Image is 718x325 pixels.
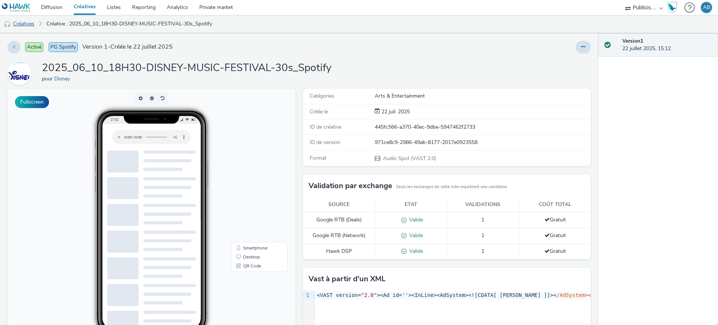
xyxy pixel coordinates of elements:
[15,96,49,108] button: Fullscreen
[303,197,375,212] th: Source
[380,108,410,115] span: 22 juil. 2025
[309,180,392,191] h3: Validation par exchange
[666,1,678,13] img: Hawk Academy
[54,75,73,82] a: Disney
[2,3,31,12] img: undefined Logo
[556,292,695,298] span: /AdSystem><AdTitle><![CDATA[ Test_Hawk ]]></
[622,37,712,53] div: 22 juillet 2025, 15:12
[544,232,566,239] span: Gratuit
[4,21,11,28] img: audio
[303,292,310,299] div: 1
[309,273,386,285] h3: Vast à partir d'un XML
[225,155,279,164] li: Smartphone
[382,155,436,162] span: Audio Spot (VAST 2.0)
[310,139,340,146] span: ID de version
[310,92,334,99] span: Catégories
[406,232,423,239] span: Valide
[447,197,519,212] th: Validations
[481,248,484,255] span: 1
[236,175,254,180] span: QR Code
[310,123,341,131] span: ID de créative
[236,166,252,171] span: Desktop
[7,69,34,76] a: Disney
[544,248,566,255] span: Gratuit
[303,228,375,244] td: Google RTB (Network)
[406,216,423,223] span: Valide
[103,29,111,33] span: 17:02
[42,75,54,82] span: pour
[310,154,326,162] span: Format
[396,184,507,190] small: Seuls les exchanges de cette liste requièrent une validation
[43,15,216,33] a: Créative : 2025_06_10_18H30-DISNEY-MUSIC-FESTIVAL-30s_Spotify
[519,197,591,212] th: Coût total
[544,216,566,223] span: Gratuit
[303,243,375,259] td: Hawk DSP
[481,216,484,223] span: 1
[375,92,590,100] div: Arts & Entertainment
[481,232,484,239] span: 1
[375,197,447,212] th: Etat
[25,42,43,52] span: Activé
[622,37,643,45] strong: Version 1
[406,248,423,255] span: Valide
[225,173,279,182] li: QR Code
[703,2,710,13] div: AB
[666,1,681,13] a: Hawk Academy
[375,123,590,131] div: 445fc566-a370-40ec-9dbe-5947462f2733
[310,108,328,115] span: Créée le
[402,292,408,298] span: ''
[49,42,78,52] span: PG Spotify
[361,292,377,298] span: "2.0"
[9,62,30,84] img: Disney
[225,164,279,173] li: Desktop
[380,108,410,116] div: Création 22 juillet 2025, 15:12
[42,61,331,75] h1: 2025_06_10_18H30-DISNEY-MUSIC-FESTIVAL-30s_Spotify
[303,212,375,228] td: Google RTB (Deals)
[375,139,590,146] div: 971ce8c9-2986-49ab-8177-2017e0923558
[236,157,260,162] span: Smartphone
[82,43,173,51] span: Version 1 - Créée le 22 juillet 2025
